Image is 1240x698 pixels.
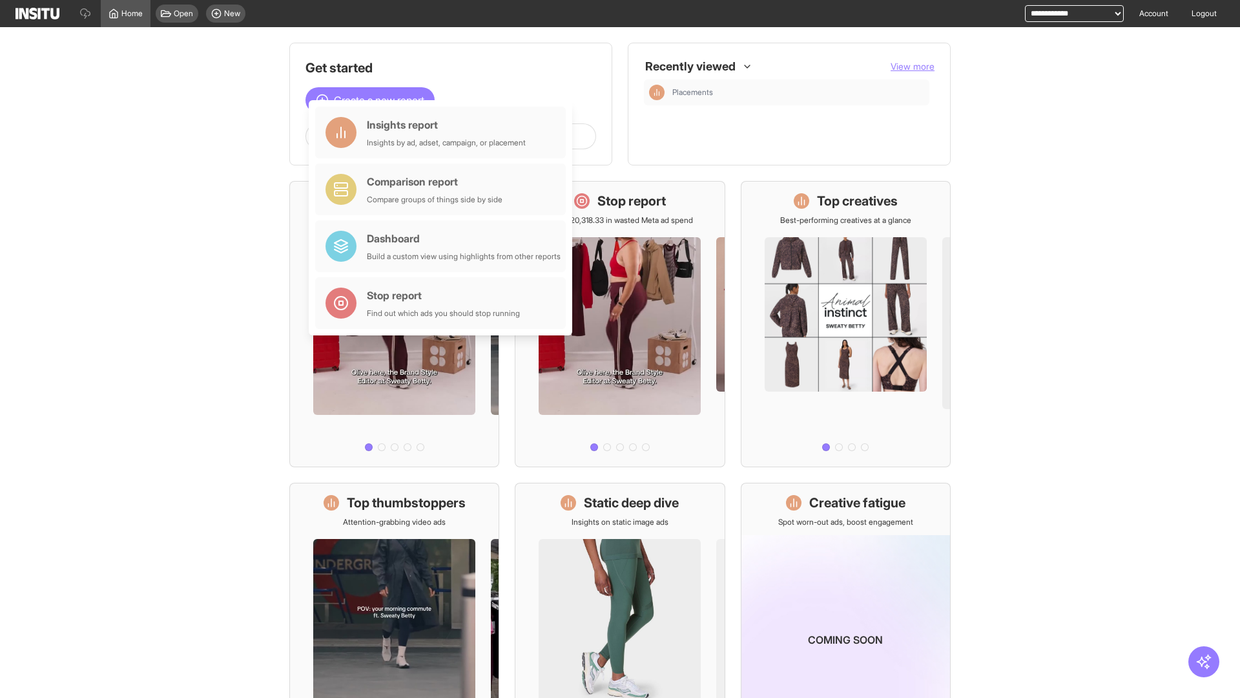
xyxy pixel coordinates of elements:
[289,181,499,467] a: What's live nowSee all active ads instantly
[367,231,561,246] div: Dashboard
[15,8,59,19] img: Logo
[649,85,665,100] div: Insights
[367,195,502,205] div: Compare groups of things side by side
[347,494,466,512] h1: Top thumbstoppers
[367,117,526,132] div: Insights report
[121,8,143,19] span: Home
[817,192,898,210] h1: Top creatives
[547,215,693,226] p: Save £20,318.33 in wasted Meta ad spend
[174,8,193,19] span: Open
[224,8,240,19] span: New
[334,92,424,108] span: Create a new report
[367,308,520,319] div: Find out which ads you should stop running
[891,61,935,72] span: View more
[367,138,526,148] div: Insights by ad, adset, campaign, or placement
[515,181,725,467] a: Stop reportSave £20,318.33 in wasted Meta ad spend
[672,87,713,98] span: Placements
[572,517,668,527] p: Insights on static image ads
[367,251,561,262] div: Build a custom view using highlights from other reports
[343,517,446,527] p: Attention-grabbing video ads
[305,59,596,77] h1: Get started
[672,87,924,98] span: Placements
[305,87,435,113] button: Create a new report
[584,494,679,512] h1: Static deep dive
[367,288,520,303] div: Stop report
[741,181,951,467] a: Top creativesBest-performing creatives at a glance
[780,215,911,226] p: Best-performing creatives at a glance
[367,174,502,189] div: Comparison report
[891,60,935,73] button: View more
[597,192,666,210] h1: Stop report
